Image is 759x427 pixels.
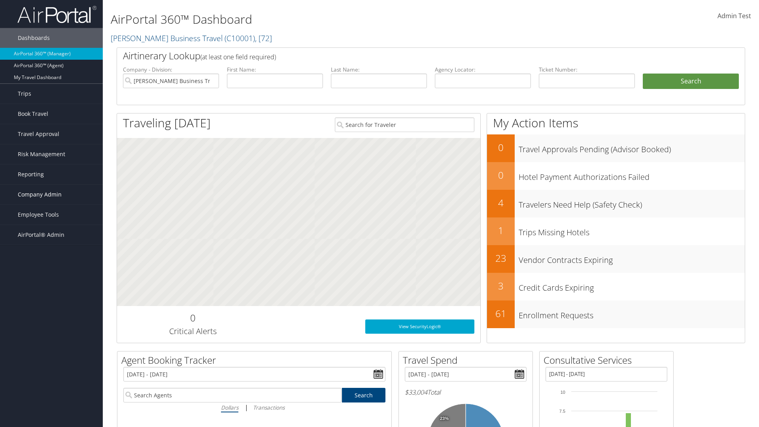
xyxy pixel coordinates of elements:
[717,4,751,28] a: Admin Test
[123,311,262,325] h2: 0
[487,273,745,300] a: 3Credit Cards Expiring
[487,115,745,131] h1: My Action Items
[487,162,745,190] a: 0Hotel Payment Authorizations Failed
[405,388,427,397] span: $33,004
[487,307,515,320] h2: 61
[487,245,745,273] a: 23Vendor Contracts Expiring
[123,115,211,131] h1: Traveling [DATE]
[519,168,745,183] h3: Hotel Payment Authorizations Failed
[544,353,673,367] h2: Consultative Services
[123,388,342,402] input: Search Agents
[17,5,96,24] img: airportal-logo.png
[123,326,262,337] h3: Critical Alerts
[200,53,276,61] span: (at least one field required)
[561,390,565,395] tspan: 10
[18,104,48,124] span: Book Travel
[18,28,50,48] span: Dashboards
[435,66,531,74] label: Agency Locator:
[255,33,272,43] span: , [ 72 ]
[487,224,515,237] h2: 1
[487,196,515,210] h2: 4
[487,217,745,245] a: 1Trips Missing Hotels
[331,66,427,74] label: Last Name:
[111,33,272,43] a: [PERSON_NAME] Business Travel
[440,416,449,421] tspan: 23%
[111,11,538,28] h1: AirPortal 360™ Dashboard
[487,134,745,162] a: 0Travel Approvals Pending (Advisor Booked)
[335,117,474,132] input: Search for Traveler
[487,279,515,293] h2: 3
[123,66,219,74] label: Company - Division:
[519,278,745,293] h3: Credit Cards Expiring
[123,49,687,62] h2: Airtinerary Lookup
[18,144,65,164] span: Risk Management
[253,404,285,411] i: Transactions
[519,306,745,321] h3: Enrollment Requests
[123,402,385,412] div: |
[519,223,745,238] h3: Trips Missing Hotels
[487,300,745,328] a: 61Enrollment Requests
[18,185,62,204] span: Company Admin
[18,225,64,245] span: AirPortal® Admin
[18,205,59,225] span: Employee Tools
[487,141,515,154] h2: 0
[403,353,532,367] h2: Travel Spend
[559,409,565,414] tspan: 7.5
[539,66,635,74] label: Ticket Number:
[18,84,31,104] span: Trips
[342,388,386,402] a: Search
[18,164,44,184] span: Reporting
[487,168,515,182] h2: 0
[227,66,323,74] label: First Name:
[519,140,745,155] h3: Travel Approvals Pending (Advisor Booked)
[487,190,745,217] a: 4Travelers Need Help (Safety Check)
[18,124,59,144] span: Travel Approval
[519,195,745,210] h3: Travelers Need Help (Safety Check)
[121,353,391,367] h2: Agent Booking Tracker
[717,11,751,20] span: Admin Test
[365,319,474,334] a: View SecurityLogic®
[221,404,238,411] i: Dollars
[519,251,745,266] h3: Vendor Contracts Expiring
[405,388,527,397] h6: Total
[487,251,515,265] h2: 23
[643,74,739,89] button: Search
[225,33,255,43] span: ( C10001 )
